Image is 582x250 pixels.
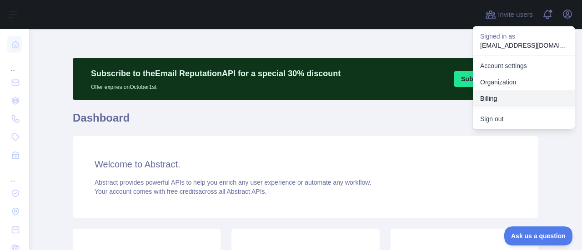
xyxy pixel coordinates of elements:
[95,179,371,186] span: Abstract provides powerful APIs to help you enrich any user experience or automate any workflow.
[454,71,522,87] button: Subscribe [DATE]
[504,226,573,245] iframe: Toggle Customer Support
[480,41,567,50] p: [EMAIL_ADDRESS][DOMAIN_NAME]
[167,188,198,195] span: free credits
[473,90,575,107] button: Billing
[91,67,341,80] p: Subscribe to the Email Reputation API for a special 30 % discount
[480,32,567,41] p: Signed in as
[95,188,266,195] span: Your account comes with across all Abstract APIs.
[91,80,341,91] p: Offer expires on October 1st.
[498,10,533,20] span: Invite users
[73,111,538,132] h1: Dashboard
[483,7,535,22] button: Invite users
[95,158,517,171] h3: Welcome to Abstract.
[7,165,22,183] div: ...
[7,54,22,73] div: ...
[473,58,575,74] a: Account settings
[473,111,575,127] button: Sign out
[473,74,575,90] a: Organization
